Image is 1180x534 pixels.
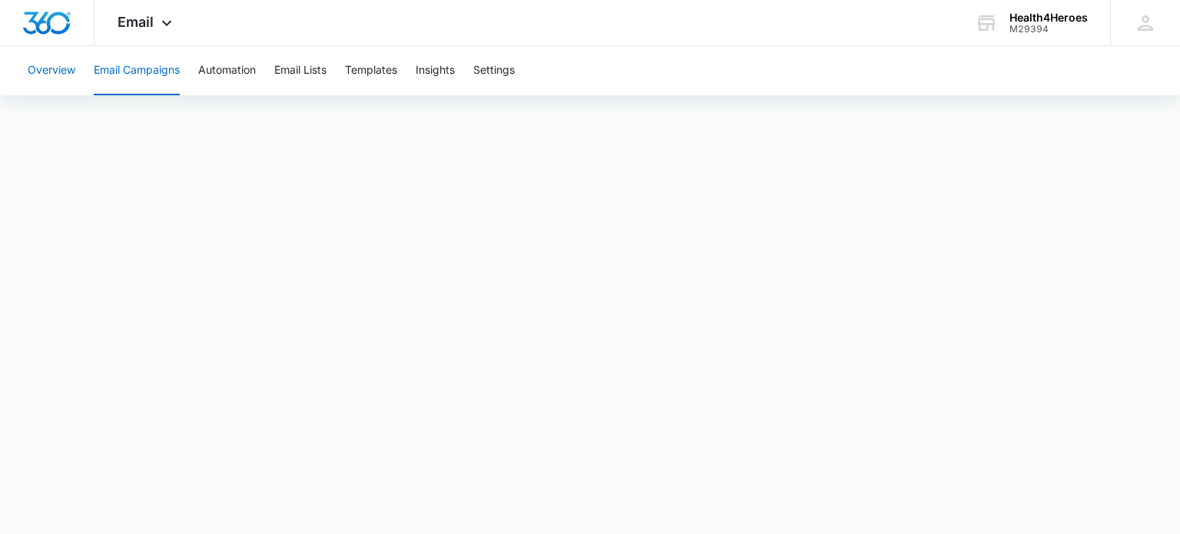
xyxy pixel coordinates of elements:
div: account name [1009,12,1088,24]
button: Email Campaigns [94,46,180,95]
button: Templates [345,46,397,95]
button: Overview [28,46,75,95]
span: Email [118,14,154,30]
button: Insights [416,46,455,95]
button: Automation [198,46,256,95]
button: Email Lists [274,46,326,95]
div: account id [1009,24,1088,35]
button: Settings [473,46,515,95]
